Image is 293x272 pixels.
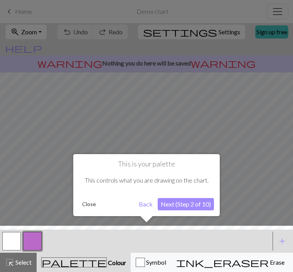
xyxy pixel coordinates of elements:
[136,198,156,210] button: Back
[79,168,214,192] div: This controls what you are drawing on the chart.
[79,198,99,210] button: Close
[158,198,214,210] button: Next (Step 2 of 10)
[73,154,220,216] div: This is your palette
[79,160,214,168] h1: This is your palette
